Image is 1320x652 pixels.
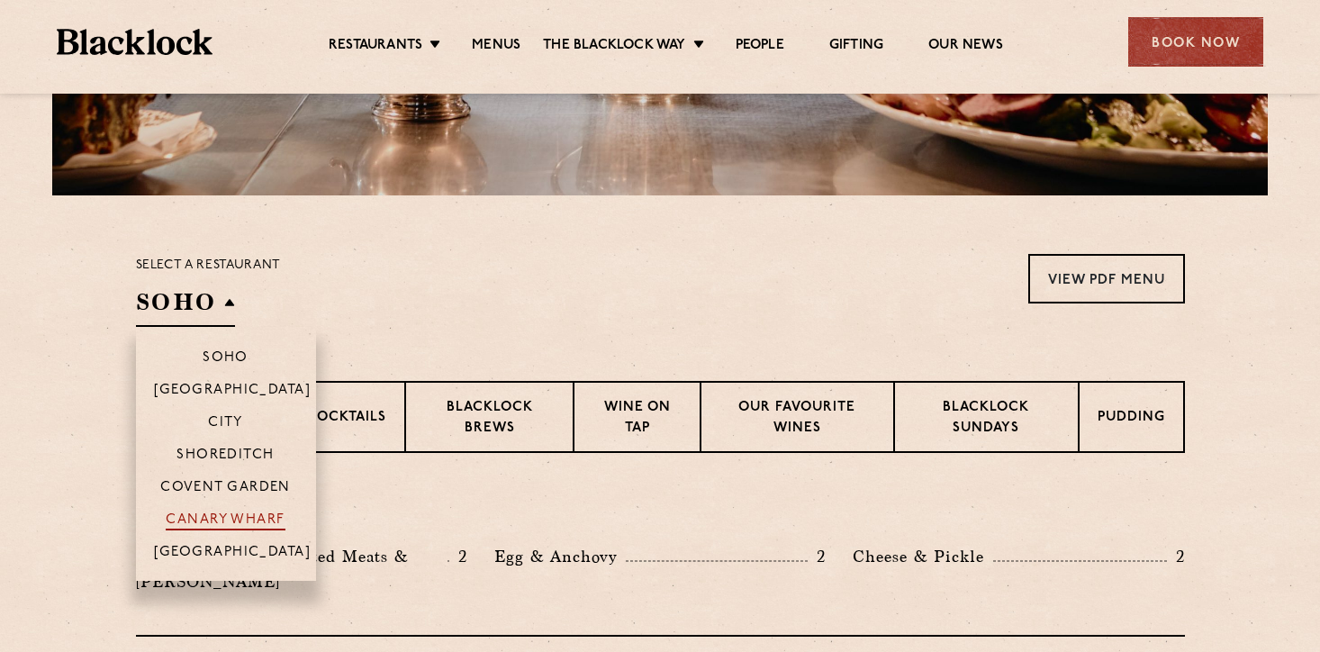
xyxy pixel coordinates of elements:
h3: Pre Chop Bites [136,498,1185,521]
p: Egg & Anchovy [494,544,626,569]
a: People [736,37,784,57]
div: Book Now [1128,17,1263,67]
p: Blacklock Sundays [913,398,1059,440]
p: Our favourite wines [719,398,875,440]
a: Restaurants [329,37,422,57]
p: Wine on Tap [592,398,681,440]
p: [GEOGRAPHIC_DATA] [154,383,312,401]
p: Cocktails [306,408,386,430]
p: Cheese & Pickle [853,544,993,569]
p: 2 [808,545,826,568]
p: City [208,415,243,433]
a: The Blacklock Way [543,37,685,57]
a: Menus [472,37,520,57]
a: View PDF Menu [1028,254,1185,303]
a: Gifting [829,37,883,57]
p: 2 [1167,545,1185,568]
a: Our News [928,37,1003,57]
p: Shoreditch [176,448,275,466]
p: Select a restaurant [136,254,281,277]
p: Blacklock Brews [424,398,556,440]
p: Pudding [1098,408,1165,430]
img: BL_Textured_Logo-footer-cropped.svg [57,29,212,55]
p: 2 [449,545,467,568]
p: Covent Garden [160,480,291,498]
p: Canary Wharf [166,512,285,530]
p: Soho [203,350,249,368]
h2: SOHO [136,286,235,327]
p: [GEOGRAPHIC_DATA] [154,545,312,563]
